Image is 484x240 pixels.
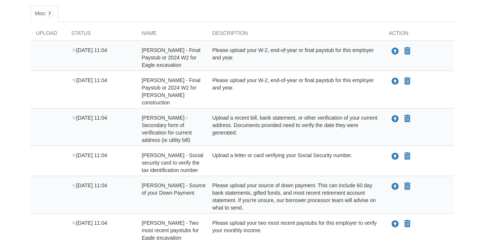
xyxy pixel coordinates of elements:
[66,29,136,40] div: Status
[207,152,383,174] div: Upload a letter or card verifying your Social Security number.
[207,29,383,40] div: Description
[403,220,411,228] button: Declare Michael Schollenberger - Two most recent paystubs for Eagle excavation not applicable
[142,47,201,68] span: [PERSON_NAME] - Final Paystub or 2024 W2 for Eagle excavation
[71,220,107,226] span: [DATE] 11:04
[403,114,411,123] button: Declare Michael Schollenberger - Secondary form of verification for current address (ie utility b...
[71,152,107,158] span: [DATE] 11:04
[71,47,107,53] span: [DATE] 11:04
[142,152,204,173] span: [PERSON_NAME] - Social security card to verify the tax identification number
[391,46,400,56] button: Upload Michael Schollenberger - Final Paystub or 2024 W2 for Eagle excavation
[391,182,400,191] button: Upload Michael Schollenberger - Source of your Down Payment
[207,46,383,69] div: Please upload your W-2, end-of-year or final paystub for this employer and year.
[403,182,411,191] button: Declare Michael Schollenberger - Source of your Down Payment not applicable
[383,29,454,40] div: Action
[391,152,400,161] button: Upload Michael Schollenberger - Social security card to verify the tax identification number
[71,77,107,83] span: [DATE] 11:04
[142,77,201,106] span: [PERSON_NAME] - Final Paystub or 2024 W2 for [PERSON_NAME] construction
[71,182,107,188] span: [DATE] 11:04
[142,182,206,196] span: [PERSON_NAME] - Source of your Down Payment
[403,47,411,56] button: Declare Michael Schollenberger - Final Paystub or 2024 W2 for Eagle excavation not applicable
[30,6,58,22] a: Misc
[391,114,400,124] button: Upload Michael Schollenberger - Secondary form of verification for current address (ie utility bill)
[207,114,383,144] div: Upload a recent bill, bank statement, or other verification of your current address. Documents pr...
[403,77,411,86] button: Declare Michael Schollenberger - Final Paystub or 2024 W2 for Toebe construction not applicable
[45,10,54,17] span: 7
[142,115,192,143] span: [PERSON_NAME] - Secondary form of verification for current address (ie utility bill)
[136,29,207,40] div: Name
[207,77,383,106] div: Please upload your W-2, end-of-year or final paystub for this employer and year.
[30,29,66,40] div: Upload
[391,219,400,229] button: Upload Michael Schollenberger - Two most recent paystubs for Eagle excavation
[207,182,383,211] div: Please upload your source of down payment. This can include 60 day bank statements, gifted funds,...
[71,115,107,121] span: [DATE] 11:04
[391,77,400,86] button: Upload Michael Schollenberger - Final Paystub or 2024 W2 for Toebe construction
[403,152,411,161] button: Declare Michael Schollenberger - Social security card to verify the tax identification number not...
